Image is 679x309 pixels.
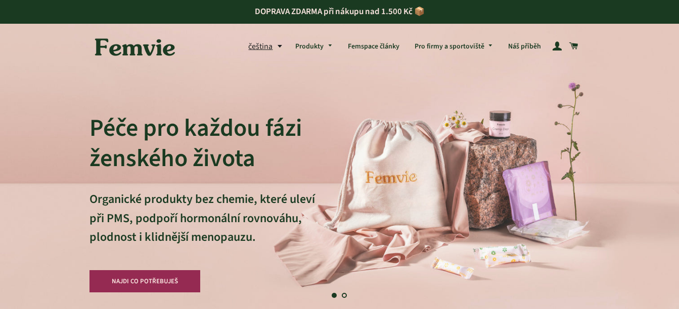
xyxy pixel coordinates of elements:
img: Femvie [89,31,180,63]
a: NAJDI CO POTŘEBUJEŠ [89,270,201,292]
button: Další snímek [568,284,593,309]
a: Femspace články [340,34,407,60]
button: Předchozí snímek [83,284,108,309]
a: Náš příběh [501,34,549,60]
a: Načíst snímek 2 [340,290,350,300]
a: Pro firmy a sportoviště [407,34,501,60]
h2: Péče pro každou fázi ženského života [89,113,315,174]
a: Produkty [288,34,340,60]
p: Organické produkty bez chemie, které uleví při PMS, podpoří hormonální rovnováhu, plodnost i klid... [89,190,315,266]
a: Posun 1, aktuální [330,290,340,300]
button: čeština [248,40,288,54]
